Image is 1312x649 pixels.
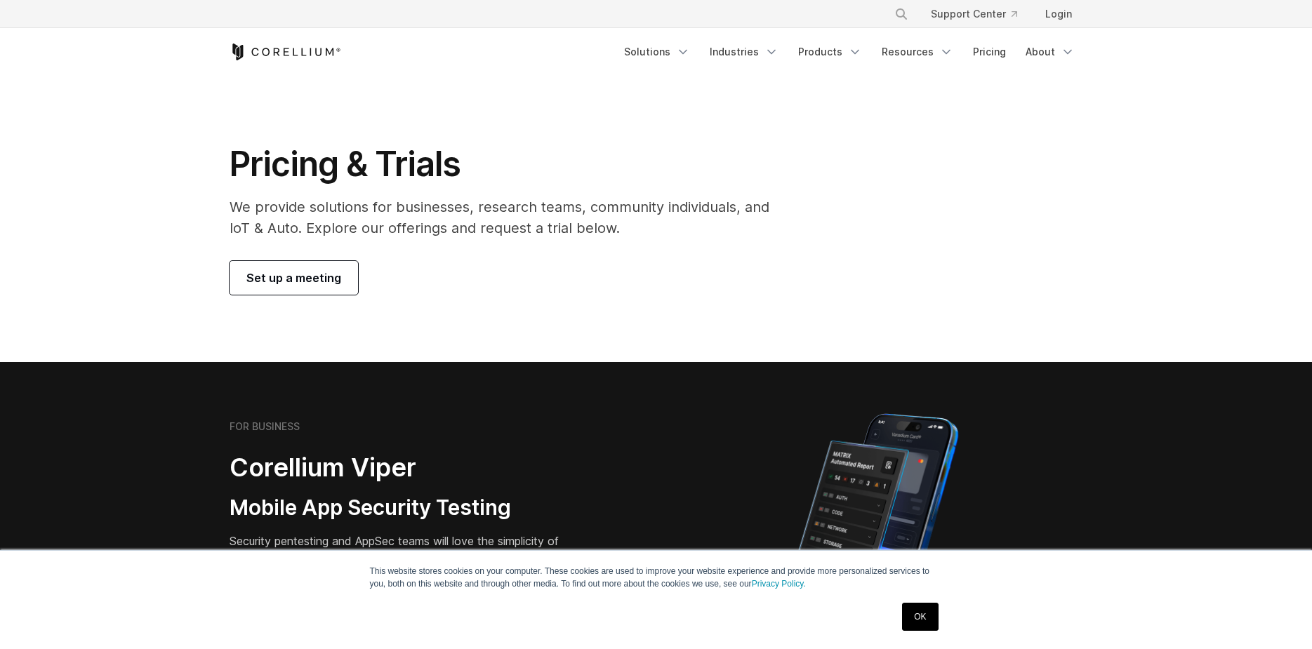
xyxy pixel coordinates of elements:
div: Navigation Menu [616,39,1083,65]
p: This website stores cookies on your computer. These cookies are used to improve your website expe... [370,565,943,590]
a: Support Center [920,1,1028,27]
h2: Corellium Viper [230,452,589,483]
a: Industries [701,39,787,65]
div: Navigation Menu [877,1,1083,27]
a: Corellium Home [230,44,341,60]
button: Search [889,1,914,27]
h6: FOR BUSINESS [230,420,300,433]
p: Security pentesting and AppSec teams will love the simplicity of automated report generation comb... [230,533,589,583]
h1: Pricing & Trials [230,143,789,185]
a: Privacy Policy. [752,579,806,589]
a: Set up a meeting [230,261,358,295]
a: Login [1034,1,1083,27]
a: About [1017,39,1083,65]
h3: Mobile App Security Testing [230,495,589,521]
a: OK [902,603,938,631]
p: We provide solutions for businesses, research teams, community individuals, and IoT & Auto. Explo... [230,196,789,239]
span: Set up a meeting [246,269,341,286]
a: Solutions [616,39,698,65]
a: Products [790,39,870,65]
a: Resources [873,39,962,65]
a: Pricing [965,39,1014,65]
